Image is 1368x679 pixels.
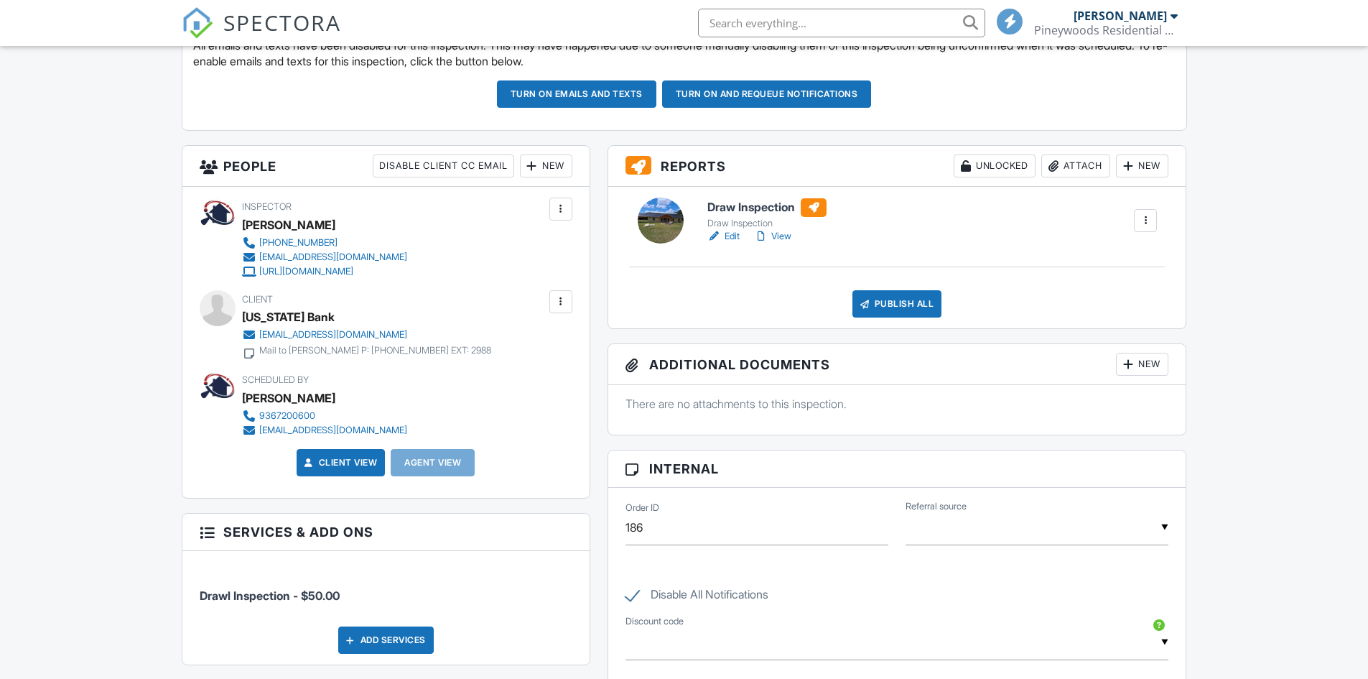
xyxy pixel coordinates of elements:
div: [PERSON_NAME] [242,214,335,236]
h3: Internal [608,451,1186,488]
button: Turn on and Requeue Notifications [662,80,872,108]
h3: Reports [608,146,1186,187]
a: [EMAIL_ADDRESS][DOMAIN_NAME] [242,328,491,342]
span: Inspector [242,201,292,212]
a: [EMAIL_ADDRESS][DOMAIN_NAME] [242,423,407,438]
h3: Additional Documents [608,344,1186,385]
div: [PERSON_NAME] [242,387,335,409]
a: [EMAIL_ADDRESS][DOMAIN_NAME] [242,250,407,264]
div: [EMAIL_ADDRESS][DOMAIN_NAME] [259,251,407,263]
div: [PHONE_NUMBER] [259,237,338,249]
div: Draw Inspection [707,218,827,229]
div: [US_STATE] Bank [242,306,335,328]
div: [EMAIL_ADDRESS][DOMAIN_NAME] [259,425,407,436]
div: Disable Client CC Email [373,154,514,177]
a: Edit [707,229,740,244]
div: Unlocked [954,154,1036,177]
span: Drawl Inspection - $50.00 [200,588,340,603]
div: Mail to [PERSON_NAME] P: [PHONE_NUMBER] EXT: 2988 [259,345,491,356]
a: Draw Inspection Draw Inspection [707,198,827,230]
div: [URL][DOMAIN_NAME] [259,266,353,277]
div: Pineywoods Residential Home Inspection [1034,23,1178,37]
label: Order ID [625,502,659,514]
img: The Best Home Inspection Software - Spectora [182,7,213,39]
a: View [754,229,791,244]
label: Discount code [625,615,684,628]
div: 9367200600 [259,410,315,422]
a: Client View [302,456,378,470]
label: Referral source [906,500,967,513]
span: Scheduled By [242,374,309,385]
div: New [1116,154,1168,177]
div: Add Services [338,627,434,654]
input: Search everything... [698,9,985,37]
div: Publish All [852,290,942,318]
button: Turn on emails and texts [497,80,656,108]
span: SPECTORA [223,7,341,37]
li: Service: Drawl Inspection [200,562,572,615]
a: 9367200600 [242,409,407,423]
p: All emails and texts have been disabled for this inspection. This may have happened due to someon... [193,37,1176,70]
div: New [520,154,572,177]
h3: People [182,146,590,187]
label: Disable All Notifications [625,588,768,606]
a: SPECTORA [182,19,341,50]
div: [PERSON_NAME] [1074,9,1167,23]
a: [PHONE_NUMBER] [242,236,407,250]
div: Attach [1041,154,1110,177]
h3: Services & Add ons [182,514,590,551]
div: [EMAIL_ADDRESS][DOMAIN_NAME] [259,329,407,341]
span: Client [242,294,273,305]
p: There are no attachments to this inspection. [625,396,1169,412]
a: [URL][DOMAIN_NAME] [242,264,407,279]
div: New [1116,353,1168,376]
h6: Draw Inspection [707,198,827,217]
